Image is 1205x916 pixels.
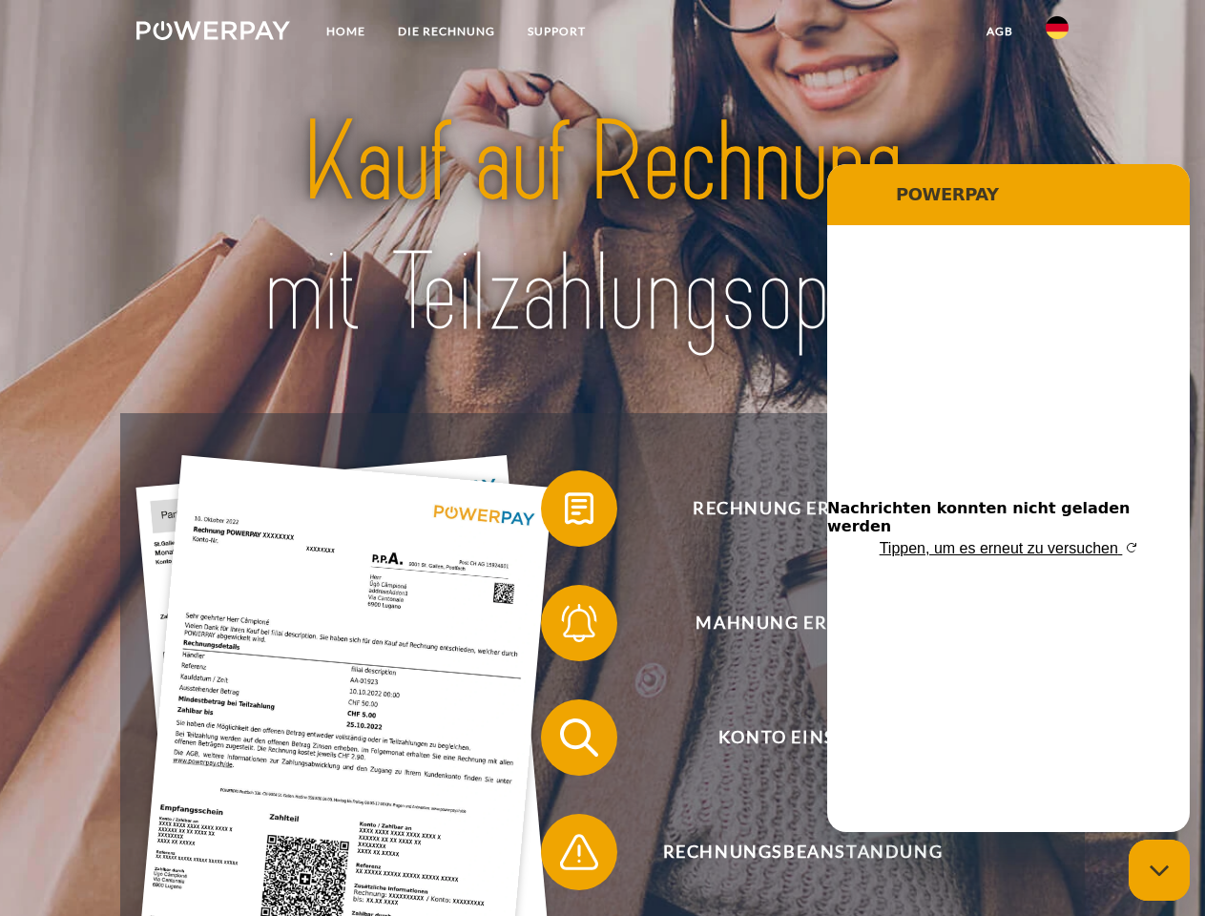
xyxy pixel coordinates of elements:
button: Rechnungsbeanstandung [541,814,1037,890]
span: Mahnung erhalten? [569,585,1036,661]
img: qb_warning.svg [555,828,603,876]
img: qb_search.svg [555,714,603,761]
button: Mahnung erhalten? [541,585,1037,661]
a: DIE RECHNUNG [382,14,511,49]
span: Rechnung erhalten? [569,470,1036,547]
button: Konto einsehen [541,699,1037,776]
a: SUPPORT [511,14,602,49]
img: qb_bell.svg [555,599,603,647]
iframe: Schaltfläche zum Öffnen des Messaging-Fensters [1129,840,1190,901]
img: de [1046,16,1069,39]
button: Rechnung erhalten? [541,470,1037,547]
span: Rechnungsbeanstandung [569,814,1036,890]
a: agb [970,14,1029,49]
img: logo-powerpay-white.svg [136,21,290,40]
img: qb_bill.svg [555,485,603,532]
img: title-powerpay_de.svg [182,92,1023,365]
iframe: Messaging-Fenster [827,164,1190,832]
span: Konto einsehen [569,699,1036,776]
a: Home [310,14,382,49]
